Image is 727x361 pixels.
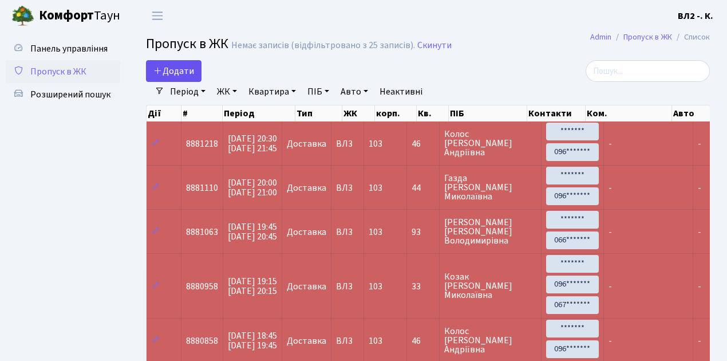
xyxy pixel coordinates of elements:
[336,139,359,148] span: ВЛ3
[186,226,218,238] span: 8881063
[609,280,612,293] span: -
[336,183,359,193] span: ВЛ3
[412,139,434,148] span: 46
[181,105,223,121] th: #
[228,221,277,243] span: [DATE] 19:45 [DATE] 20:45
[609,138,612,150] span: -
[698,182,701,194] span: -
[573,25,727,49] nav: breadcrumb
[336,282,359,291] span: ВЛ3
[375,105,417,121] th: корп.
[303,82,334,101] a: ПІБ
[336,82,373,101] a: Авто
[146,60,201,82] a: Додати
[295,105,342,121] th: Тип
[6,37,120,60] a: Панель управління
[449,105,527,121] th: ПІБ
[609,226,612,238] span: -
[412,227,434,237] span: 93
[698,335,701,347] span: -
[678,9,713,23] a: ВЛ2 -. К.
[228,132,277,155] span: [DATE] 20:30 [DATE] 21:45
[231,40,415,51] div: Немає записів (відфільтровано з 25 записів).
[342,105,375,121] th: ЖК
[287,139,326,148] span: Доставка
[369,335,382,347] span: 103
[444,174,536,201] span: Газда [PERSON_NAME] Миколаївна
[444,130,536,157] span: Колос [PERSON_NAME] Андріївна
[244,82,301,101] a: Квартира
[417,105,449,121] th: Кв.
[165,82,210,101] a: Період
[336,227,359,237] span: ВЛ3
[672,31,710,44] li: Список
[417,40,452,51] a: Скинути
[590,31,611,43] a: Admin
[228,329,277,352] span: [DATE] 18:45 [DATE] 19:45
[287,336,326,346] span: Доставка
[186,138,218,150] span: 8881218
[698,280,701,293] span: -
[223,105,295,121] th: Період
[212,82,242,101] a: ЖК
[11,5,34,28] img: logo.png
[412,282,434,291] span: 33
[527,105,586,121] th: Контакти
[336,336,359,346] span: ВЛ3
[698,226,701,238] span: -
[143,6,172,25] button: Переключити навігацію
[444,272,536,300] span: Козак [PERSON_NAME] Миколаївна
[698,138,701,150] span: -
[228,176,277,199] span: [DATE] 20:00 [DATE] 21:00
[375,82,427,101] a: Неактивні
[672,105,710,121] th: Авто
[586,60,710,82] input: Пошук...
[369,226,382,238] span: 103
[30,88,110,101] span: Розширений пошук
[444,327,536,354] span: Колос [PERSON_NAME] Андріївна
[609,335,612,347] span: -
[586,105,672,121] th: Ком.
[153,65,194,77] span: Додати
[186,335,218,347] span: 8880858
[369,182,382,194] span: 103
[369,280,382,293] span: 103
[39,6,94,25] b: Комфорт
[30,42,108,55] span: Панель управління
[412,183,434,193] span: 44
[287,227,326,237] span: Доставка
[39,6,120,26] span: Таун
[444,218,536,245] span: [PERSON_NAME] [PERSON_NAME] Володимирівна
[186,182,218,194] span: 8881110
[228,275,277,297] span: [DATE] 19:15 [DATE] 20:15
[369,138,382,150] span: 103
[623,31,672,43] a: Пропуск в ЖК
[186,280,218,293] span: 8880958
[609,182,612,194] span: -
[146,34,228,54] span: Пропуск в ЖК
[412,336,434,346] span: 46
[6,83,120,106] a: Розширений пошук
[678,10,713,22] b: ВЛ2 -. К.
[287,282,326,291] span: Доставка
[287,183,326,193] span: Доставка
[30,65,86,78] span: Пропуск в ЖК
[6,60,120,83] a: Пропуск в ЖК
[147,105,181,121] th: Дії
